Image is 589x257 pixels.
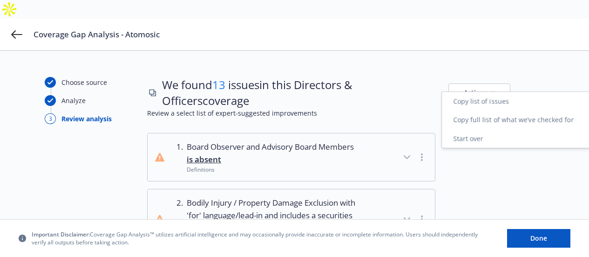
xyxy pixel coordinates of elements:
[187,154,221,165] span: is absent
[507,229,570,248] button: Done
[61,114,112,124] div: Review analysis
[448,77,510,108] button: Actions
[172,141,183,174] div: 1 .
[187,166,359,174] div: Definitions
[172,197,183,242] div: 2 .
[187,141,359,166] span: Board Observer and Advisory Board Members
[187,197,359,234] span: Bodily Injury / Property Damage Exclusion with 'for' language/lead-in and includes a securities c...
[148,189,435,249] button: 2.Bodily Injury / Property Damage Exclusion with 'for' language/lead-in and includes a securities...
[61,77,107,87] div: Choose source
[162,77,435,108] span: We found issues in this Directors & Officers coverage
[530,234,547,243] span: Done
[34,29,160,40] span: Coverage Gap Analysis - Atomosic
[61,96,86,105] div: Analyze
[448,83,510,102] button: Actions
[148,133,435,181] button: 1.Board Observer and Advisory Board Members is absentDefinitions
[147,108,544,118] span: Review a select list of expert-suggested improvements
[45,113,56,124] div: 3
[212,77,225,92] span: 13
[32,230,492,246] span: Coverage Gap Analysis™ utilizes artificial intelligence and may occasionally provide inaccurate o...
[32,230,90,238] span: Important Disclaimer:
